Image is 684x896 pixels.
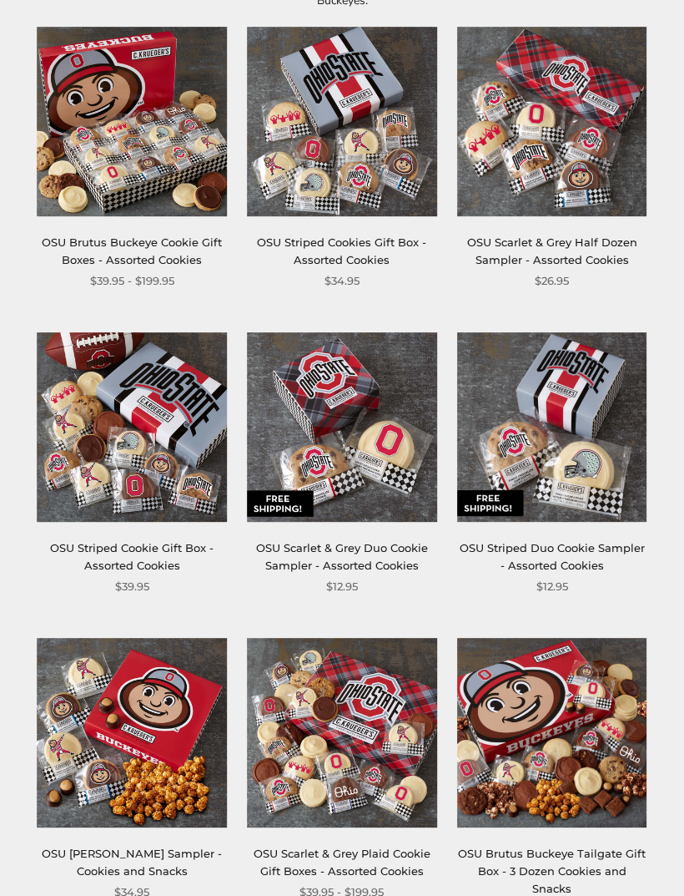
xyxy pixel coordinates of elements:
[38,638,228,828] img: OSU Brutus Buckeye Sampler - Cookies and Snacks
[38,332,228,523] img: OSU Striped Cookie Gift Box - Assorted Cookies
[115,578,149,595] span: $39.95
[90,272,174,290] span: $39.95 - $199.95
[326,578,358,595] span: $12.95
[38,27,228,217] img: OSU Brutus Buckeye Cookie Gift Boxes - Assorted Cookies
[324,272,360,290] span: $34.95
[457,638,647,828] img: OSU Brutus Buckeye Tailgate Gift Box - 3 Dozen Cookies and Snacks
[460,541,645,572] a: OSU Striped Duo Cookie Sampler - Assorted Cookies
[467,235,637,266] a: OSU Scarlet & Grey Half Dozen Sampler - Assorted Cookies
[457,27,647,217] img: OSU Scarlet & Grey Half Dozen Sampler - Assorted Cookies
[42,235,222,266] a: OSU Brutus Buckeye Cookie Gift Boxes - Assorted Cookies
[256,541,428,572] a: OSU Scarlet & Grey Duo Cookie Sampler - Assorted Cookies
[50,541,214,572] a: OSU Striped Cookie Gift Box - Assorted Cookies
[42,847,222,878] a: OSU [PERSON_NAME] Sampler - Cookies and Snacks
[247,332,437,523] img: OSU Scarlet & Grey Duo Cookie Sampler - Assorted Cookies
[535,272,569,290] span: $26.95
[458,847,646,896] a: OSU Brutus Buckeye Tailgate Gift Box - 3 Dozen Cookies and Snacks
[254,847,430,878] a: OSU Scarlet & Grey Plaid Cookie Gift Boxes - Assorted Cookies
[247,638,437,828] img: OSU Scarlet & Grey Plaid Cookie Gift Boxes - Assorted Cookies
[247,27,437,217] img: OSU Striped Cookies Gift Box - Assorted Cookies
[536,578,568,595] span: $12.95
[257,235,426,266] a: OSU Striped Cookies Gift Box - Assorted Cookies
[457,332,647,523] img: OSU Striped Duo Cookie Sampler - Assorted Cookies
